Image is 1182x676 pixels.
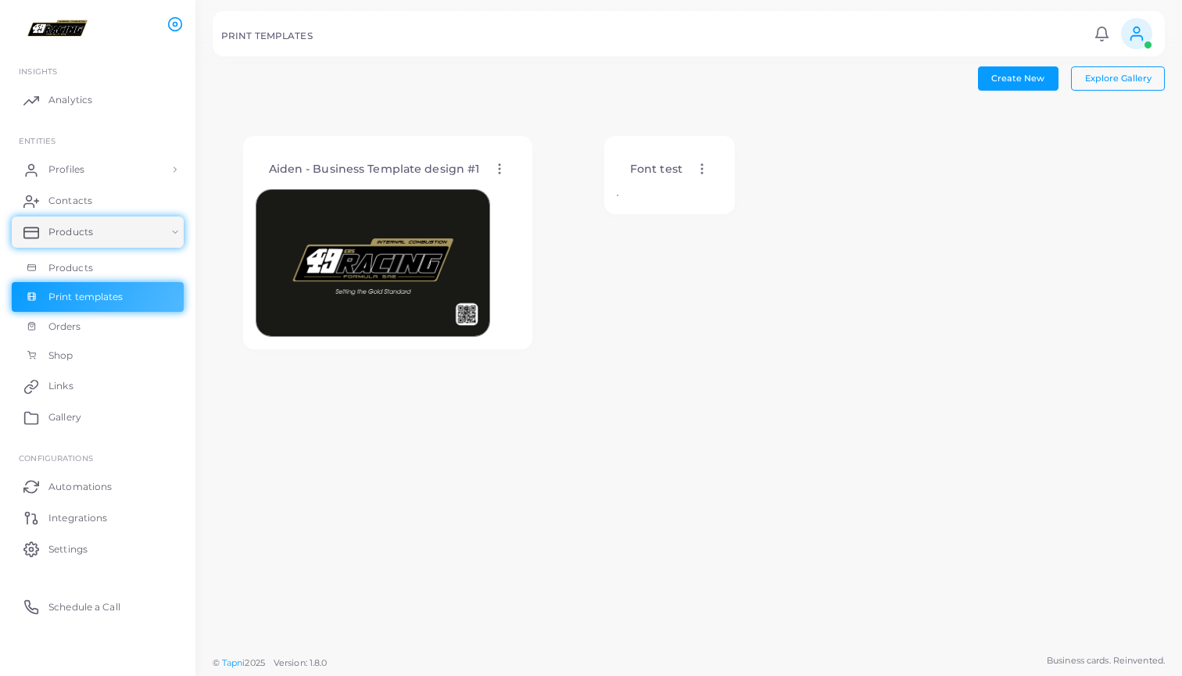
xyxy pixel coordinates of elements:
[978,66,1058,90] button: Create New
[12,185,184,216] a: Contacts
[256,189,490,337] img: 7b606e995167ff2956176a8351e8c1cce8a610a76bda8b29e2086f70eb05cbdd.png
[213,656,327,670] span: ©
[1085,73,1152,84] span: Explore Gallery
[48,410,81,424] span: Gallery
[1071,66,1165,90] button: Explore Gallery
[269,163,480,176] h4: Aiden - Business Template design #1
[48,93,92,107] span: Analytics
[245,656,264,670] span: 2025
[12,154,184,185] a: Profiles
[12,591,184,622] a: Schedule a Call
[14,15,101,44] img: logo
[48,349,73,363] span: Shop
[48,290,124,304] span: Print templates
[274,657,328,668] span: Version: 1.8.0
[630,163,682,176] h4: Font test
[48,261,93,275] span: Products
[48,379,73,393] span: Links
[12,253,184,283] a: Products
[48,194,92,208] span: Contacts
[12,502,184,533] a: Integrations
[12,470,184,502] a: Automations
[12,84,184,116] a: Analytics
[12,216,184,248] a: Products
[48,542,88,556] span: Settings
[12,312,184,342] a: Orders
[222,657,245,668] a: Tapni
[48,225,93,239] span: Products
[991,73,1044,84] span: Create New
[12,282,184,312] a: Print templates
[1047,654,1165,667] span: Business cards. Reinvented.
[19,136,56,145] span: ENTITIES
[12,370,184,402] a: Links
[12,341,184,370] a: Shop
[48,600,120,614] span: Schedule a Call
[19,453,93,463] span: Configurations
[48,320,81,334] span: Orders
[221,30,313,41] h5: PRINT TEMPLATES
[19,66,57,76] span: INSIGHTS
[48,511,107,525] span: Integrations
[48,480,112,494] span: Automations
[48,163,84,177] span: Profiles
[12,533,184,564] a: Settings
[12,402,184,433] a: Gallery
